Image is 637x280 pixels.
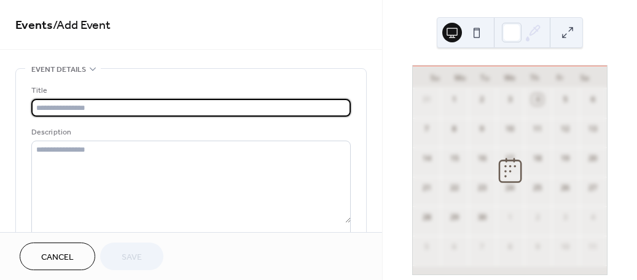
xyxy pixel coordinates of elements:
div: 18 [532,153,543,164]
div: 7 [477,241,488,252]
div: Th [522,66,547,88]
div: 8 [449,123,460,134]
div: 20 [587,153,598,164]
div: Description [31,126,348,139]
div: Mo [448,66,473,88]
div: 30 [477,212,488,223]
div: 6 [587,94,598,105]
div: We [498,66,523,88]
div: 25 [532,182,543,193]
div: 27 [587,182,598,193]
div: 6 [449,241,460,252]
div: Su [423,66,448,88]
div: 16 [477,153,488,164]
div: 15 [449,153,460,164]
div: 3 [504,94,515,105]
div: 19 [560,153,571,164]
div: 12 [560,123,571,134]
div: Tu [472,66,498,88]
div: 2 [477,94,488,105]
span: / Add Event [53,14,111,37]
div: 8 [504,241,515,252]
div: Fr [547,66,573,88]
div: 3 [560,212,571,223]
div: 9 [477,123,488,134]
div: 4 [587,212,598,223]
div: 11 [587,241,598,252]
div: 9 [532,241,543,252]
div: 1 [504,212,515,223]
div: 22 [449,182,460,193]
div: 2 [532,212,543,223]
div: 7 [421,123,432,134]
div: 10 [504,123,515,134]
div: 1 [449,94,460,105]
div: 5 [560,94,571,105]
a: Events [15,14,53,37]
div: 29 [449,212,460,223]
div: 4 [532,94,543,105]
div: Sa [572,66,597,88]
div: 31 [421,94,432,105]
div: 24 [504,182,515,193]
span: Cancel [41,251,74,264]
div: 10 [560,241,571,252]
div: 21 [421,182,432,193]
div: 28 [421,212,432,223]
div: 13 [587,123,598,134]
div: 5 [421,241,432,252]
div: 17 [504,153,515,164]
button: Cancel [20,243,95,270]
div: 26 [560,182,571,193]
div: 11 [532,123,543,134]
div: Title [31,84,348,97]
div: 14 [421,153,432,164]
div: 23 [477,182,488,193]
span: Event details [31,63,86,76]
